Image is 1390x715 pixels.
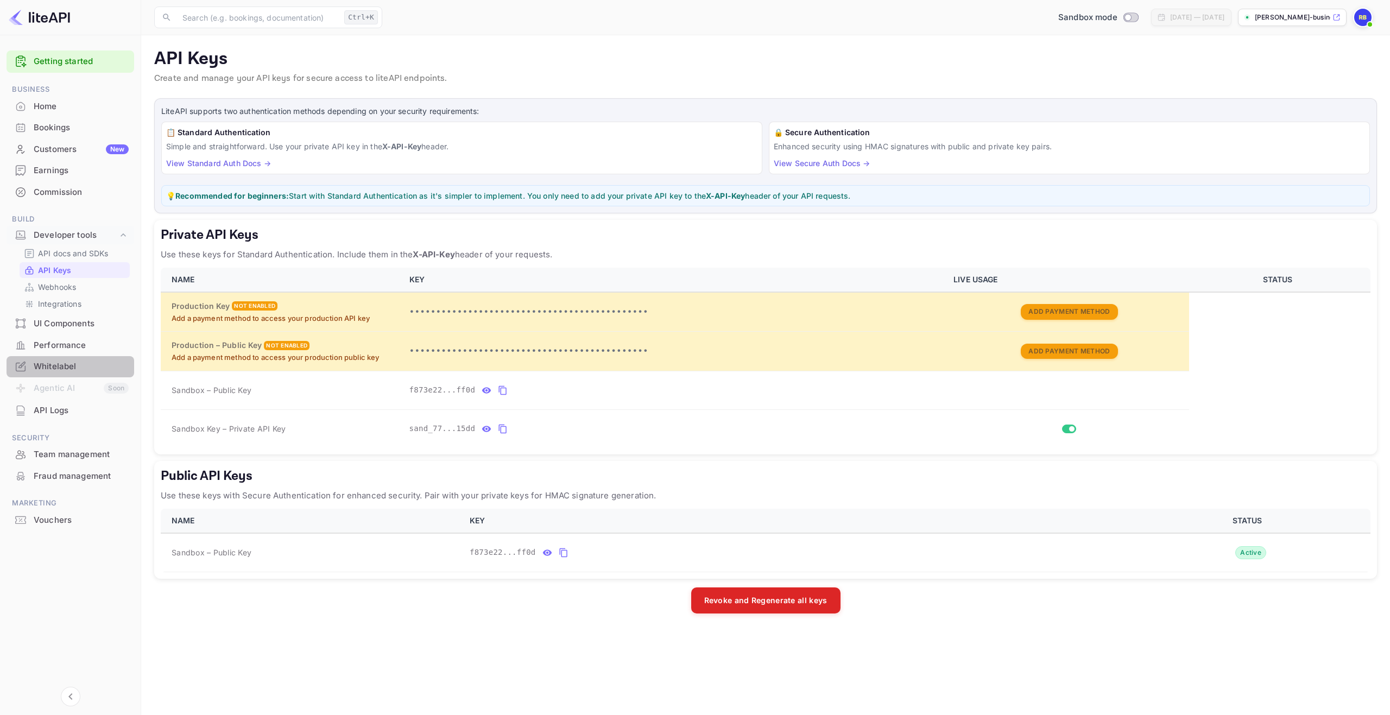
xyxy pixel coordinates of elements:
button: Revoke and Regenerate all keys [691,587,841,613]
div: Bookings [7,117,134,138]
div: Commission [34,186,129,199]
div: CustomersNew [7,139,134,160]
div: Earnings [7,160,134,181]
th: KEY [463,509,1128,533]
a: API Keys [24,264,125,276]
h6: Production Key [172,300,230,312]
div: Team management [34,448,129,461]
p: ••••••••••••••••••••••••••••••••••••••••••••• [409,345,941,358]
div: Not enabled [264,341,309,350]
p: Use these keys with Secure Authentication for enhanced security. Pair with your private keys for ... [161,489,1370,502]
div: Customers [34,143,129,156]
a: API docs and SDKs [24,248,125,259]
div: Integrations [20,296,130,312]
div: API docs and SDKs [20,245,130,261]
div: Developer tools [34,229,118,242]
th: NAME [161,509,463,533]
span: sand_77...15dd [409,423,476,434]
p: 💡 Start with Standard Authentication as it's simpler to implement. You only need to add your priv... [166,190,1365,201]
table: public api keys table [161,509,1370,572]
strong: X-API-Key [413,249,454,260]
th: STATUS [1189,268,1370,292]
th: LIVE USAGE [947,268,1189,292]
div: API Keys [20,262,130,278]
a: Commission [7,182,134,202]
div: Getting started [7,50,134,73]
p: API Keys [154,48,1377,70]
p: LiteAPI supports two authentication methods depending on your security requirements: [161,105,1370,117]
p: Webhooks [38,281,76,293]
div: Earnings [34,164,129,177]
table: private api keys table [161,268,1370,448]
span: Build [7,213,134,225]
a: Vouchers [7,510,134,530]
h6: 📋 Standard Authentication [166,126,757,138]
a: Team management [7,444,134,464]
img: Renwick Business [1354,9,1372,26]
th: STATUS [1128,509,1370,533]
a: Bookings [7,117,134,137]
div: Developer tools [7,226,134,245]
div: Performance [7,335,134,356]
a: API Logs [7,400,134,420]
a: Integrations [24,298,125,309]
a: View Standard Auth Docs → [166,159,271,168]
a: View Secure Auth Docs → [774,159,870,168]
div: Not enabled [232,301,277,311]
span: Marketing [7,497,134,509]
div: Fraud management [34,470,129,483]
a: Webhooks [24,281,125,293]
p: Create and manage your API keys for secure access to liteAPI endpoints. [154,72,1377,85]
div: API Logs [34,404,129,417]
h6: Production – Public Key [172,339,262,351]
th: KEY [403,268,947,292]
div: Home [34,100,129,113]
span: Sandbox mode [1058,11,1117,24]
div: Switch to Production mode [1054,11,1142,24]
div: Whitelabel [7,356,134,377]
a: Home [7,96,134,116]
input: Search (e.g. bookings, documentation) [176,7,340,28]
h5: Public API Keys [161,467,1370,485]
p: Integrations [38,298,81,309]
div: Whitelabel [34,360,129,373]
h5: Private API Keys [161,226,1370,244]
span: Business [7,84,134,96]
span: Sandbox Key – Private API Key [172,424,286,433]
div: Active [1235,546,1266,559]
a: Whitelabel [7,356,134,376]
div: Webhooks [20,279,130,295]
div: Commission [7,182,134,203]
strong: X-API-Key [706,191,745,200]
button: Add Payment Method [1021,304,1117,320]
strong: Recommended for beginners: [175,191,289,200]
a: UI Components [7,313,134,333]
div: Ctrl+K [344,10,378,24]
p: Add a payment method to access your production API key [172,313,396,324]
h6: 🔒 Secure Authentication [774,126,1365,138]
span: Sandbox – Public Key [172,547,251,558]
span: Sandbox – Public Key [172,384,251,396]
div: Bookings [34,122,129,134]
button: Add Payment Method [1021,344,1117,359]
p: ••••••••••••••••••••••••••••••••••••••••••••• [409,306,941,319]
div: UI Components [34,318,129,330]
p: Simple and straightforward. Use your private API key in the header. [166,141,757,152]
p: Add a payment method to access your production public key [172,352,396,363]
a: Fraud management [7,466,134,486]
a: Earnings [7,160,134,180]
div: [DATE] — [DATE] [1170,12,1224,22]
div: UI Components [7,313,134,334]
div: Vouchers [34,514,129,527]
p: API Keys [38,264,71,276]
div: Fraud management [7,466,134,487]
p: Enhanced security using HMAC signatures with public and private key pairs. [774,141,1365,152]
a: Performance [7,335,134,355]
div: Home [7,96,134,117]
span: f873e22...ff0d [470,547,536,558]
a: Add Payment Method [1021,346,1117,355]
div: New [106,144,129,154]
img: LiteAPI logo [9,9,70,26]
div: Team management [7,444,134,465]
a: CustomersNew [7,139,134,159]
